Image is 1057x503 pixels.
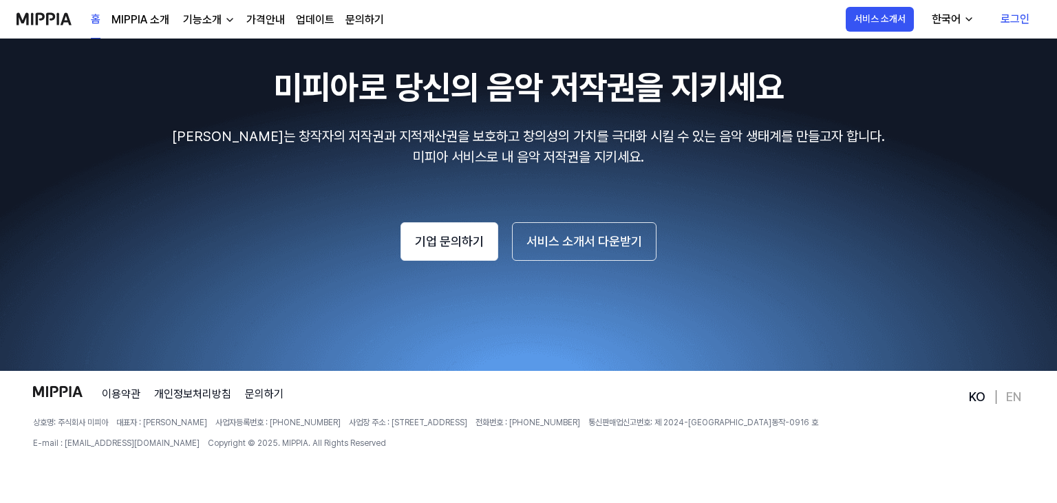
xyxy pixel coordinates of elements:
span: 사업자등록번호 : [PHONE_NUMBER] [215,416,341,429]
span: 상호명: 주식회사 미피아 [33,416,108,429]
span: Copyright © 2025. MIPPIA. All Rights Reserved [208,437,386,449]
img: logo [33,386,83,397]
div: 한국어 [929,11,963,28]
a: EN [1006,389,1021,405]
span: E-mail : [EMAIL_ADDRESS][DOMAIN_NAME] [33,437,200,449]
a: 홈 [91,1,100,39]
span: 전화번호 : [PHONE_NUMBER] [476,416,580,429]
a: 문의하기 [345,12,384,28]
img: down [224,14,235,25]
span: 통신판매업신고번호: 제 2024-[GEOGRAPHIC_DATA]동작-0916 호 [588,416,818,429]
span: 대표자 : [PERSON_NAME] [116,416,207,429]
span: 사업장 주소 : [STREET_ADDRESS] [349,416,467,429]
a: 개인정보처리방침 [154,386,231,403]
a: KO [969,389,985,405]
a: 문의하기 [245,386,284,403]
a: 이용약관 [102,386,140,403]
button: 서비스 소개서 [846,7,914,32]
button: 한국어 [921,6,983,33]
h2: 미피아로 당신의 음악 저작권을 지키세요 [17,63,1040,112]
div: 기능소개 [180,12,224,28]
button: 서비스 소개서 다운받기 [512,222,656,261]
p: [PERSON_NAME]는 창작자의 저작권과 지적재산권을 보호하고 창의성의 가치를 극대화 시킬 수 있는 음악 생태계를 만들고자 합니다. 미피아 서비스로 내 음악 저작권을 지키세요. [17,126,1040,167]
a: MIPPIA 소개 [111,12,169,28]
button: 기능소개 [180,12,235,28]
a: 업데이트 [296,12,334,28]
button: 기업 문의하기 [401,222,498,261]
a: 가격안내 [246,12,285,28]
